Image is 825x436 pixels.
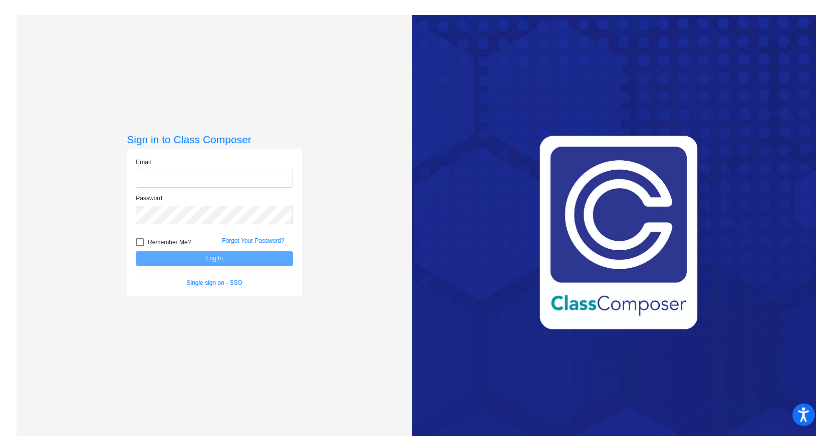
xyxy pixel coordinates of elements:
span: Remember Me? [148,236,191,248]
button: Log In [136,251,293,266]
a: Forgot Your Password? [222,237,285,244]
a: Single sign on - SSO [187,279,242,286]
h3: Sign in to Class Composer [127,133,302,146]
label: Email [136,158,151,167]
label: Password [136,194,162,203]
